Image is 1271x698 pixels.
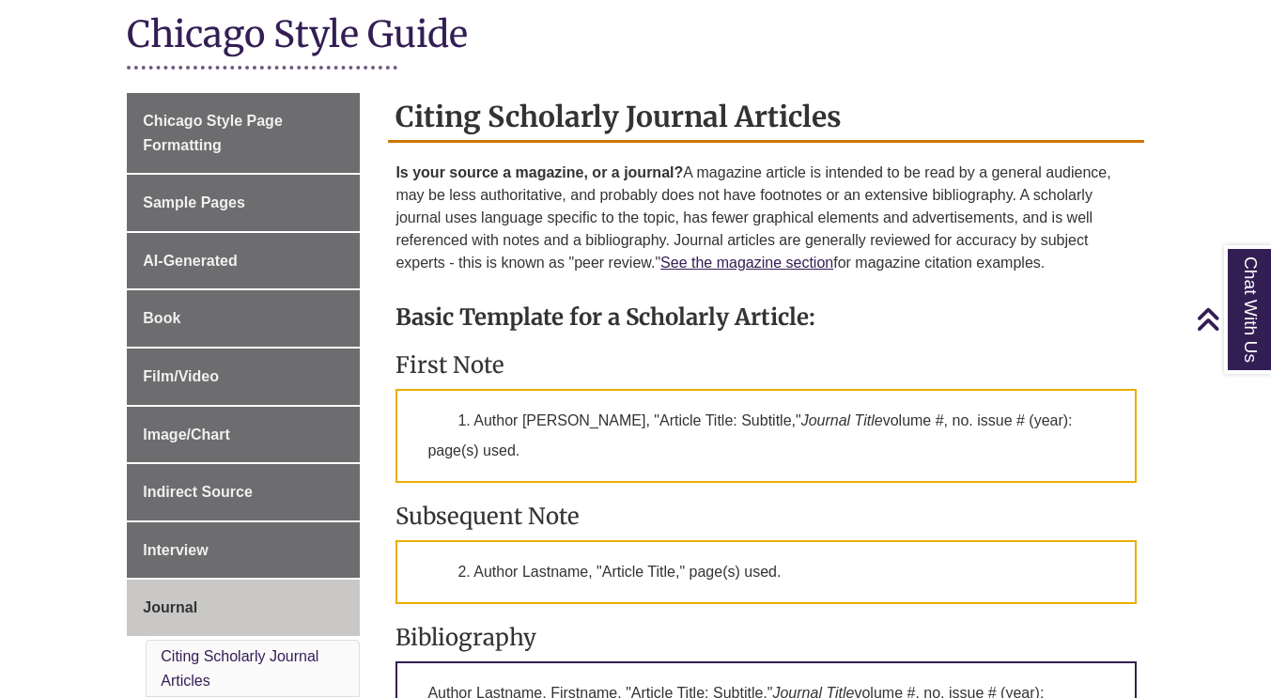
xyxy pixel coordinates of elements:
a: Indirect Source [127,464,360,520]
span: Indirect Source [143,484,252,500]
a: Chicago Style Page Formatting [127,93,360,173]
span: Image/Chart [143,427,229,442]
h2: Citing Scholarly Journal Articles [388,93,1143,143]
span: Interview [143,542,208,558]
strong: Is your source a magazine, or a journal? [395,164,683,180]
h1: Chicago Style Guide [127,11,1143,61]
a: Film/Video [127,349,360,405]
a: See the magazine section [660,255,833,271]
strong: Basic Template for a Scholarly Article: [395,302,815,332]
span: Film/Video [143,368,219,384]
h3: Subsequent Note [395,502,1136,531]
span: Chicago Style Page Formatting [143,113,283,153]
h3: First Note [395,350,1136,380]
a: Interview [127,522,360,579]
a: AI-Generated [127,233,360,289]
a: Image/Chart [127,407,360,463]
p: A magazine article is intended to be read by a general audience, may be less authoritative, and p... [395,162,1136,274]
a: Book [127,290,360,347]
em: Journal Title [801,412,883,428]
span: Book [143,310,180,326]
span: Journal [143,599,197,615]
h3: Bibliography [395,623,1136,652]
a: Sample Pages [127,175,360,231]
a: Back to Top [1196,306,1266,332]
p: 2. Author Lastname, "Article Title," page(s) used. [395,540,1136,604]
a: Citing Scholarly Journal Articles [161,648,318,689]
span: Sample Pages [143,194,245,210]
span: AI-Generated [143,253,237,269]
p: 1. Author [PERSON_NAME], "Article Title: Subtitle," volume #, no. issue # (year): page(s) used. [395,389,1136,483]
a: Journal [127,580,360,636]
